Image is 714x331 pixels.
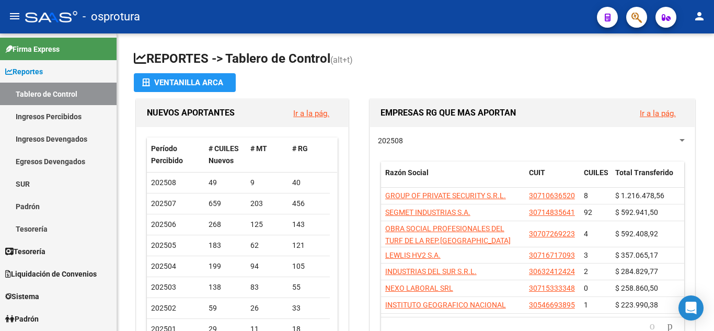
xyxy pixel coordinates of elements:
[5,66,43,77] span: Reportes
[250,144,267,153] span: # MT
[250,239,284,252] div: 62
[529,301,575,309] span: 30546693895
[209,198,242,210] div: 659
[615,208,658,216] span: $ 592.941,50
[5,43,60,55] span: Firma Express
[529,191,575,200] span: 30710636520
[381,108,516,118] span: EMPRESAS RG QUE MAS APORTAN
[385,224,511,245] span: OBRA SOCIAL PROFESIONALES DEL TURF DE LA REP.[GEOGRAPHIC_DATA]
[285,104,338,123] button: Ir a la pág.
[385,284,453,292] span: NEXO LABORAL SRL
[292,281,326,293] div: 55
[584,251,588,259] span: 3
[385,168,429,177] span: Razón Social
[584,191,588,200] span: 8
[385,301,506,309] span: INSTITUTO GEOGRAFICO NACIONAL
[580,162,611,196] datatable-header-cell: CUILES
[151,178,176,187] span: 202508
[209,302,242,314] div: 59
[134,73,236,92] button: Ventanilla ARCA
[151,262,176,270] span: 202504
[250,260,284,272] div: 94
[151,241,176,249] span: 202505
[209,260,242,272] div: 199
[250,281,284,293] div: 83
[529,251,575,259] span: 30716717093
[292,219,326,231] div: 143
[584,208,592,216] span: 92
[151,304,176,312] span: 202502
[385,191,506,200] span: GROUP OF PRIVATE SECURITY S.R.L.
[5,246,45,257] span: Tesorería
[385,267,477,276] span: INDUSTRIAS DEL SUR S.R.L.
[8,10,21,22] mat-icon: menu
[584,284,588,292] span: 0
[83,5,140,28] span: - osprotura
[525,162,580,196] datatable-header-cell: CUIT
[142,73,227,92] div: Ventanilla ARCA
[611,162,684,196] datatable-header-cell: Total Transferido
[134,50,697,69] h1: REPORTES -> Tablero de Control
[529,267,575,276] span: 30632412424
[584,301,588,309] span: 1
[293,109,329,118] a: Ir a la pág.
[529,230,575,238] span: 30707269223
[209,281,242,293] div: 138
[250,302,284,314] div: 26
[584,230,588,238] span: 4
[209,144,239,165] span: # CUILES Nuevos
[5,291,39,302] span: Sistema
[246,138,288,172] datatable-header-cell: # MT
[693,10,706,22] mat-icon: person
[292,177,326,189] div: 40
[529,208,575,216] span: 30714835641
[151,220,176,229] span: 202506
[209,239,242,252] div: 183
[292,239,326,252] div: 121
[204,138,246,172] datatable-header-cell: # CUILES Nuevos
[529,284,575,292] span: 30715333348
[529,168,545,177] span: CUIT
[147,138,204,172] datatable-header-cell: Período Percibido
[615,284,658,292] span: $ 258.860,50
[615,267,658,276] span: $ 284.829,77
[292,198,326,210] div: 456
[147,108,235,118] span: NUEVOS APORTANTES
[640,109,676,118] a: Ir a la pág.
[209,177,242,189] div: 49
[615,251,658,259] span: $ 357.065,17
[584,168,608,177] span: CUILES
[292,260,326,272] div: 105
[5,268,97,280] span: Liquidación de Convenios
[151,283,176,291] span: 202503
[615,191,664,200] span: $ 1.216.478,56
[288,138,330,172] datatable-header-cell: # RG
[615,301,658,309] span: $ 223.990,38
[250,219,284,231] div: 125
[151,199,176,208] span: 202507
[5,313,39,325] span: Padrón
[385,251,441,259] span: LEWLIS HV2 S.A.
[378,136,403,145] span: 202508
[292,302,326,314] div: 33
[330,55,353,65] span: (alt+t)
[250,198,284,210] div: 203
[615,168,673,177] span: Total Transferido
[385,208,470,216] span: SEGMET INDUSTRIAS S.A.
[584,267,588,276] span: 2
[209,219,242,231] div: 268
[631,104,684,123] button: Ir a la pág.
[292,144,308,153] span: # RG
[615,230,658,238] span: $ 592.408,92
[381,162,525,196] datatable-header-cell: Razón Social
[151,144,183,165] span: Período Percibido
[678,295,704,321] div: Open Intercom Messenger
[250,177,284,189] div: 9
